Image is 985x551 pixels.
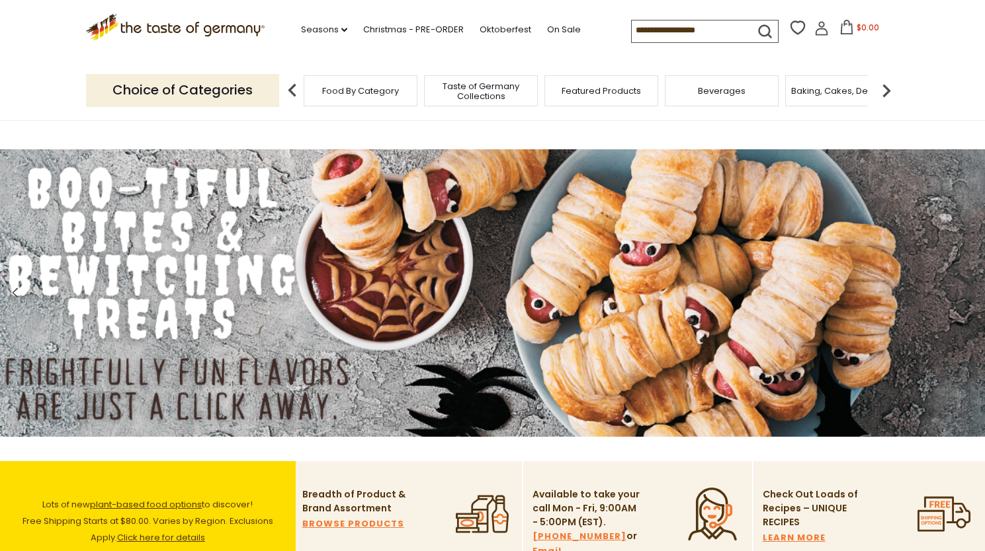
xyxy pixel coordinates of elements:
img: next arrow [873,77,900,104]
a: LEARN MORE [763,531,826,545]
p: Breadth of Product & Brand Assortment [302,488,411,515]
a: On Sale [547,22,581,37]
a: Oktoberfest [480,22,531,37]
a: Baking, Cakes, Desserts [791,86,894,96]
a: Christmas - PRE-ORDER [363,22,464,37]
img: previous arrow [279,77,306,104]
p: Check Out Loads of Recipes – UNIQUE RECIPES [763,488,859,529]
a: Food By Category [322,86,399,96]
a: Seasons [301,22,347,37]
a: Featured Products [562,86,641,96]
a: Beverages [698,86,746,96]
a: [PHONE_NUMBER] [533,529,626,544]
a: plant-based food options [90,498,202,511]
a: Taste of Germany Collections [428,81,534,101]
span: Lots of new to discover! Free Shipping Starts at $80.00. Varies by Region. Exclusions Apply. [22,498,273,544]
button: $0.00 [832,20,888,40]
a: BROWSE PRODUCTS [302,517,404,531]
span: $0.00 [857,22,879,33]
a: Click here for details [117,531,205,544]
p: Choice of Categories [86,74,279,106]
